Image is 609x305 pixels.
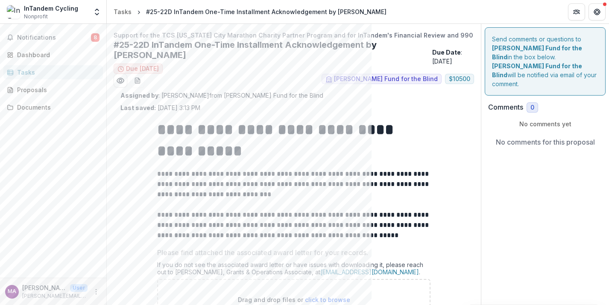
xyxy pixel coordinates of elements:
button: download-word-button [131,74,144,87]
p: No comments yet [488,119,602,128]
a: [EMAIL_ADDRESS][DOMAIN_NAME] [320,268,419,276]
a: Tasks [3,65,103,79]
div: Michael Anderson [8,289,16,294]
strong: Last saved: [120,104,156,111]
p: Drag and drop files or [238,295,350,304]
div: Send comments or questions to in the box below. will be notified via email of your comment. [485,27,606,96]
strong: Assigned by [120,92,158,99]
span: 8 [91,33,100,42]
p: User [70,284,88,292]
a: Tasks [110,6,135,18]
strong: [PERSON_NAME] Fund for the Blind [492,44,582,61]
span: click to browse [305,296,350,303]
div: Documents [17,103,96,112]
nav: breadcrumb [110,6,390,18]
a: Documents [3,100,103,114]
span: 0 [530,104,534,111]
button: More [91,287,101,297]
button: Get Help [589,3,606,20]
span: $ 10500 [449,76,470,83]
div: Tasks [114,7,132,16]
button: Partners [568,3,585,20]
strong: Due Date [432,49,461,56]
p: : [PERSON_NAME] from [PERSON_NAME] Fund for the Blind [120,91,467,100]
p: [PERSON_NAME][EMAIL_ADDRESS][DOMAIN_NAME] [22,292,88,300]
button: Open entity switcher [91,3,103,20]
button: Preview 53d53659-7612-4efd-b82e-86643024ef13.pdf [114,74,127,87]
div: If you do not see the associated award letter or have issues with downloading it, please reach ou... [157,261,430,279]
span: Notifications [17,34,91,41]
div: Dashboard [17,50,96,59]
h2: Comments [488,103,523,111]
div: Proposals [17,85,96,94]
div: #25-22D InTandem One-Time Installment Acknowledgement by [PERSON_NAME] [146,7,386,16]
span: [PERSON_NAME] Fund for the Blind [334,76,438,83]
div: Tasks [17,68,96,77]
a: Proposals [3,83,103,97]
a: Dashboard [3,48,103,62]
button: Notifications8 [3,31,103,44]
p: Please find attached the associated award letter for your records. [157,247,368,258]
h2: #25-22D InTandem One-Time Installment Acknowledgement by [PERSON_NAME] [114,40,429,60]
p: [PERSON_NAME] [22,283,67,292]
p: : [DATE] [432,48,474,66]
p: Support for the TCS [US_STATE] City Marathon Charity Partner Program and for InTandem's Financial... [114,31,474,40]
p: No comments for this proposal [496,137,595,147]
p: [DATE] 3:13 PM [120,103,200,112]
img: InTandem Cycling [7,5,20,19]
span: Due [DATE] [126,65,159,73]
span: Nonprofit [24,13,48,20]
strong: [PERSON_NAME] Fund for the Blind [492,62,582,78]
div: InTandem Cycling [24,4,78,13]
